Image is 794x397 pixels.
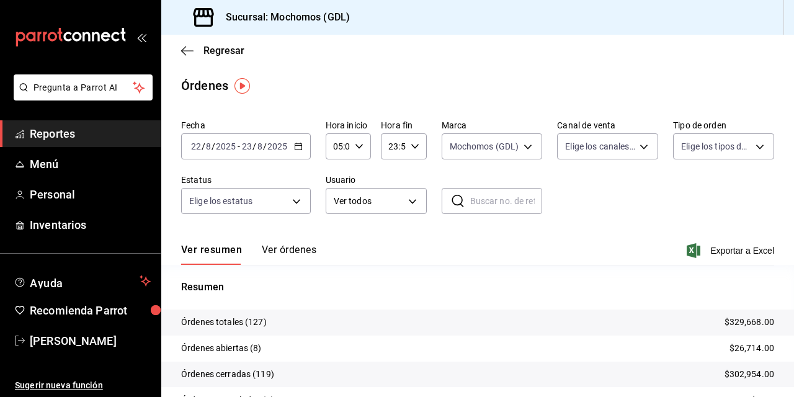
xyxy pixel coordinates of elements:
span: / [212,141,215,151]
span: / [263,141,267,151]
font: Recomienda Parrot [30,304,127,317]
label: Canal de venta [557,121,658,130]
input: -- [257,141,263,151]
input: -- [190,141,202,151]
font: Reportes [30,127,75,140]
button: Exportar a Excel [689,243,774,258]
label: Hora inicio [326,121,371,130]
p: $302,954.00 [725,368,774,381]
font: Exportar a Excel [710,246,774,256]
label: Marca [442,121,543,130]
a: Pregunta a Parrot AI [9,90,153,103]
button: Ver órdenes [262,244,316,265]
label: Hora fin [381,121,426,130]
p: Órdenes abiertas (8) [181,342,262,355]
input: ---- [267,141,288,151]
button: Pregunta a Parrot AI [14,74,153,100]
button: Regresar [181,45,244,56]
font: Sugerir nueva función [15,380,103,390]
font: Ver resumen [181,244,242,256]
label: Usuario [326,176,427,184]
img: Marcador de información sobre herramientas [234,78,250,94]
span: Elige los estatus [189,195,252,207]
div: Pestañas de navegación [181,244,316,265]
span: Ayuda [30,274,135,288]
font: [PERSON_NAME] [30,334,117,347]
h3: Sucursal: Mochomos (GDL) [216,10,350,25]
button: open_drawer_menu [136,32,146,42]
label: Tipo de orden [673,121,774,130]
input: -- [205,141,212,151]
span: / [252,141,256,151]
span: Elige los tipos de orden [681,140,751,153]
span: Pregunta a Parrot AI [33,81,133,94]
span: - [238,141,240,151]
span: Regresar [203,45,244,56]
label: Fecha [181,121,311,130]
label: Estatus [181,176,311,184]
input: ---- [215,141,236,151]
div: Órdenes [181,76,228,95]
p: Resumen [181,280,774,295]
p: Órdenes totales (127) [181,316,267,329]
font: Menú [30,158,59,171]
span: Elige los canales de venta [565,140,635,153]
p: $26,714.00 [729,342,774,355]
input: Buscar no. de referencia [470,189,543,213]
span: Mochomos (GDL) [450,140,519,153]
p: Órdenes cerradas (119) [181,368,274,381]
p: $329,668.00 [725,316,774,329]
span: Ver todos [334,195,404,208]
font: Inventarios [30,218,86,231]
input: -- [241,141,252,151]
span: / [202,141,205,151]
font: Personal [30,188,75,201]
